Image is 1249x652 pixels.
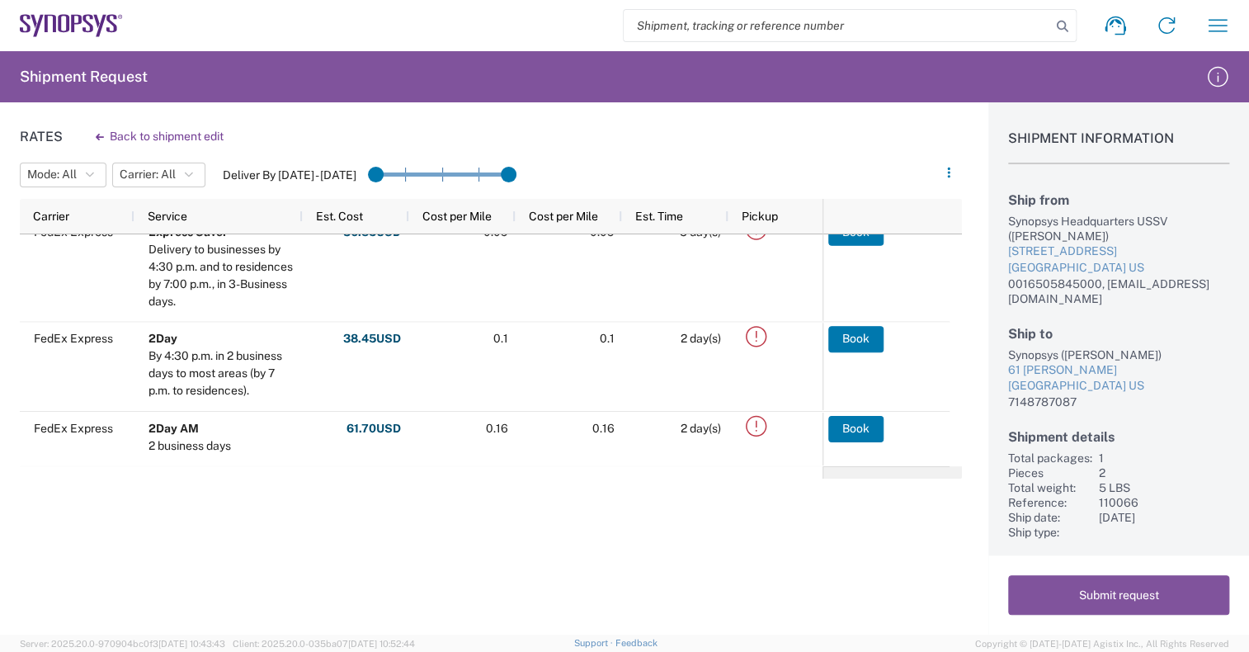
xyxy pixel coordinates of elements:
span: 0.1 [600,332,615,345]
div: By 4:30 p.m. in 2 business days to most areas (by 7 p.m. to residences). [148,347,295,399]
button: Book [828,415,884,442]
div: Total packages: [1008,451,1092,465]
span: 0.1 [493,332,508,345]
span: Carrier [33,210,69,223]
span: 0.16 [486,422,508,435]
a: 61 [PERSON_NAME][GEOGRAPHIC_DATA] US [1008,362,1229,395]
button: Mode: All [20,163,106,187]
span: Cost per Mile [422,210,492,223]
a: Support [574,638,615,648]
span: Server: 2025.20.0-970904bc0f3 [20,639,225,649]
span: Service [148,210,187,223]
span: FedEx Express [34,225,113,239]
span: 2 day(s) [681,422,721,435]
span: 0.09 [590,225,615,239]
h2: Ship from [1008,192,1229,208]
button: 36.85USD [342,219,402,245]
strong: 61.70 USD [346,421,401,437]
span: 0.16 [592,422,615,435]
strong: 38.45 USD [343,331,401,347]
span: FedEx Express [34,332,113,345]
span: Copyright © [DATE]-[DATE] Agistix Inc., All Rights Reserved [975,636,1229,651]
div: [STREET_ADDRESS] [1008,243,1229,260]
div: Synopsys Headquarters USSV ([PERSON_NAME]) [1008,214,1229,243]
div: 61 [PERSON_NAME] [1008,362,1229,379]
button: Back to shipment edit [82,122,237,151]
h1: Rates [20,129,63,144]
div: 110066 [1099,495,1229,510]
span: Client: 2025.20.0-035ba07 [233,639,415,649]
h2: Shipment Request [20,67,148,87]
label: Deliver By [DATE] - [DATE] [223,168,356,182]
a: Feedback [615,638,657,648]
span: 3 day(s) [680,225,721,239]
b: 2Day [148,332,177,345]
b: Express Saver [148,225,228,239]
div: 1 [1099,451,1229,465]
input: Shipment, tracking or reference number [624,10,1051,41]
h1: Shipment Information [1008,130,1229,164]
span: 2 day(s) [681,332,721,345]
span: Pickup [742,210,778,223]
button: Book [828,219,884,245]
span: Cost per Mile [529,210,598,223]
div: 5 LBS [1099,480,1229,495]
div: Ship type: [1008,525,1092,540]
strong: 36.85 USD [343,224,401,240]
span: [DATE] 10:43:43 [158,639,225,649]
button: Submit request [1008,575,1229,615]
button: Carrier: All [112,163,205,187]
div: 7148787087 [1008,395,1229,409]
div: Delivery to businesses by 4:30 p.m. and to residences by 7:00 p.m., in 3-Business days. [148,241,295,310]
span: Est. Time [635,210,683,223]
div: [GEOGRAPHIC_DATA] US [1008,260,1229,276]
div: Ship date: [1008,510,1092,525]
div: Reference: [1008,495,1092,510]
div: [DATE] [1099,510,1229,525]
span: [DATE] 10:52:44 [348,639,415,649]
button: 61.70USD [346,415,402,442]
div: 0016505845000, [EMAIL_ADDRESS][DOMAIN_NAME] [1008,276,1229,306]
span: 0.09 [483,225,508,239]
div: Synopsys ([PERSON_NAME]) [1008,347,1229,362]
a: [STREET_ADDRESS][GEOGRAPHIC_DATA] US [1008,243,1229,276]
div: [GEOGRAPHIC_DATA] US [1008,378,1229,395]
span: Carrier: All [120,167,176,182]
b: 2Day AM [148,422,199,435]
div: Pieces [1008,465,1092,480]
h2: Ship to [1008,326,1229,342]
h2: Shipment details [1008,429,1229,445]
span: Est. Cost [316,210,363,223]
span: Mode: All [27,167,77,182]
button: 38.45USD [342,326,402,352]
button: Book [828,326,884,352]
div: 2 business days [148,437,231,455]
span: FedEx Express [34,422,113,435]
div: Total weight: [1008,480,1092,495]
div: 2 [1099,465,1229,480]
